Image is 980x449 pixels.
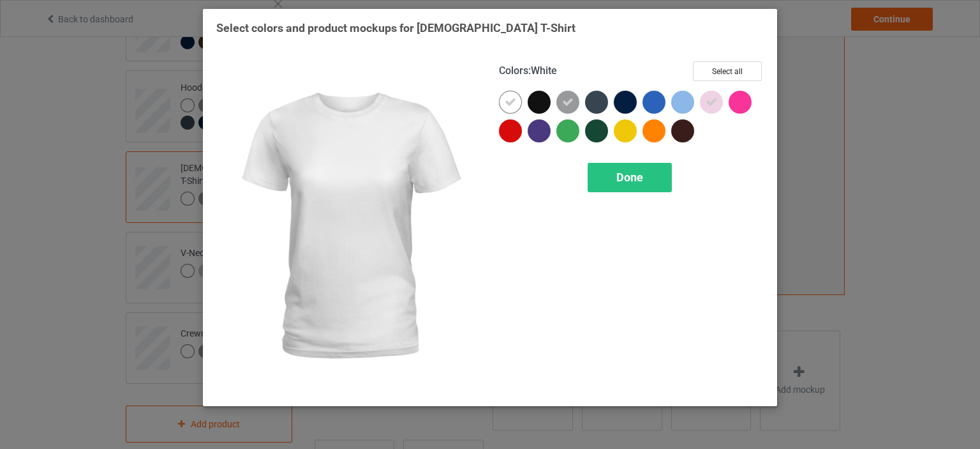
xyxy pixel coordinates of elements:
img: regular.jpg [216,61,481,393]
span: Colors [499,65,528,77]
span: Done [616,171,643,184]
span: Select colors and product mockups for [DEMOGRAPHIC_DATA] T-Shirt [216,21,575,34]
h4: : [499,65,557,78]
span: White [531,65,557,77]
button: Select all [693,61,762,81]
